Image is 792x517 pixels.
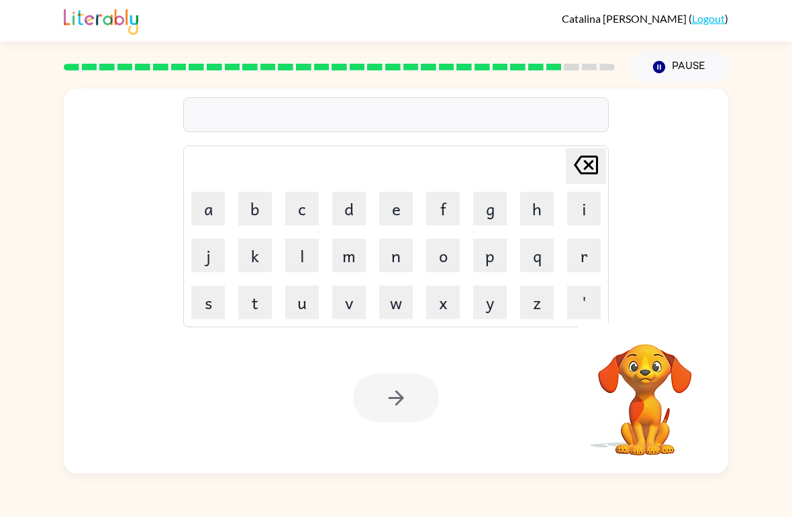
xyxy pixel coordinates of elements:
button: j [191,239,225,272]
button: i [567,192,601,225]
button: w [379,286,413,319]
button: r [567,239,601,272]
span: Catalina [PERSON_NAME] [562,12,689,25]
button: n [379,239,413,272]
button: q [520,239,554,272]
button: l [285,239,319,272]
button: c [285,192,319,225]
button: e [379,192,413,225]
button: f [426,192,460,225]
button: g [473,192,507,225]
img: Literably [64,5,138,35]
button: k [238,239,272,272]
button: a [191,192,225,225]
button: b [238,192,272,225]
a: Logout [692,12,725,25]
button: x [426,286,460,319]
video: Your browser must support playing .mp4 files to use Literably. Please try using another browser. [578,323,712,457]
button: u [285,286,319,319]
button: ' [567,286,601,319]
button: y [473,286,507,319]
button: v [332,286,366,319]
button: s [191,286,225,319]
button: p [473,239,507,272]
button: d [332,192,366,225]
button: o [426,239,460,272]
button: m [332,239,366,272]
button: Pause [631,52,728,82]
button: h [520,192,554,225]
button: t [238,286,272,319]
div: ( ) [562,12,728,25]
button: z [520,286,554,319]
